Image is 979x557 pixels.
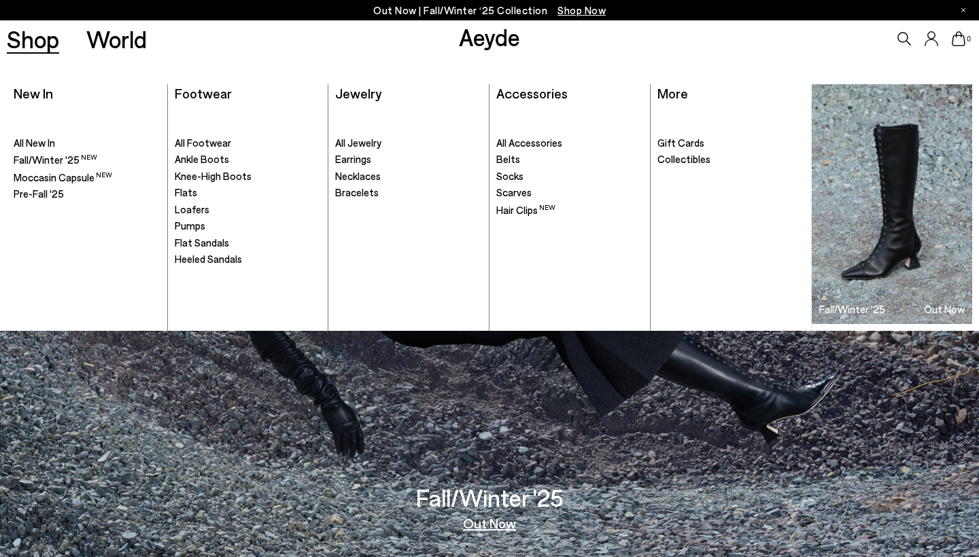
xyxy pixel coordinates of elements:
span: Navigate to /collections/new-in [557,4,606,16]
a: All Jewelry [335,137,482,150]
a: All New In [14,137,160,150]
a: Loafers [175,203,322,217]
a: Heeled Sandals [175,253,322,266]
a: Fall/Winter '25 [14,153,160,167]
a: Hair Clips [496,203,643,217]
a: Out Now [463,516,516,530]
span: Socks [496,170,523,182]
span: Loafers [175,203,209,215]
span: Bracelets [335,186,379,198]
a: Knee-High Boots [175,170,322,183]
span: Pre-Fall '25 [14,187,64,200]
span: Collectibles [657,153,710,165]
a: Pumps [175,219,322,233]
h3: Fall/Winter '25 [819,304,885,315]
a: Earrings [335,153,482,166]
h3: Out Now [924,304,965,315]
a: Pre-Fall '25 [14,187,160,201]
a: Flats [175,186,322,200]
span: Gift Cards [657,137,704,149]
span: Fall/Winter '25 [14,154,97,166]
a: Shop [7,27,59,51]
img: Group_1295_900x.jpg [812,84,972,324]
span: Scarves [496,186,532,198]
span: All Accessories [496,137,562,149]
span: Flats [175,186,197,198]
span: Heeled Sandals [175,253,242,265]
a: Scarves [496,186,643,200]
a: Moccasin Capsule [14,170,160,185]
span: Earrings [335,153,371,165]
span: All New In [14,137,55,149]
a: Ankle Boots [175,153,322,166]
a: All Footwear [175,137,322,150]
a: Socks [496,170,643,183]
span: Moccasin Capsule [14,171,112,183]
a: Bracelets [335,186,482,200]
span: All Jewelry [335,137,381,149]
span: Flat Sandals [175,236,229,249]
span: Pumps [175,219,205,232]
a: Aeyde [459,22,520,51]
span: Ankle Boots [175,153,229,165]
span: Knee-High Boots [175,170,252,182]
span: Necklaces [335,170,381,182]
span: All Footwear [175,137,231,149]
a: World [86,27,147,51]
a: Footwear [175,85,232,101]
a: 0 [952,31,965,46]
span: 0 [965,35,972,43]
a: Accessories [496,85,568,101]
span: Belts [496,153,520,165]
p: Out Now | Fall/Winter ‘25 Collection [373,2,606,19]
a: Necklaces [335,170,482,183]
a: New In [14,85,53,101]
a: Belts [496,153,643,166]
a: More [657,85,688,101]
a: Jewelry [335,85,381,101]
a: Gift Cards [657,137,805,150]
span: Hair Clips [496,204,555,216]
a: Flat Sandals [175,236,322,250]
h3: Fall/Winter '25 [416,486,564,509]
a: Fall/Winter '25 Out Now [812,84,972,324]
a: Collectibles [657,153,805,166]
a: All Accessories [496,137,643,150]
